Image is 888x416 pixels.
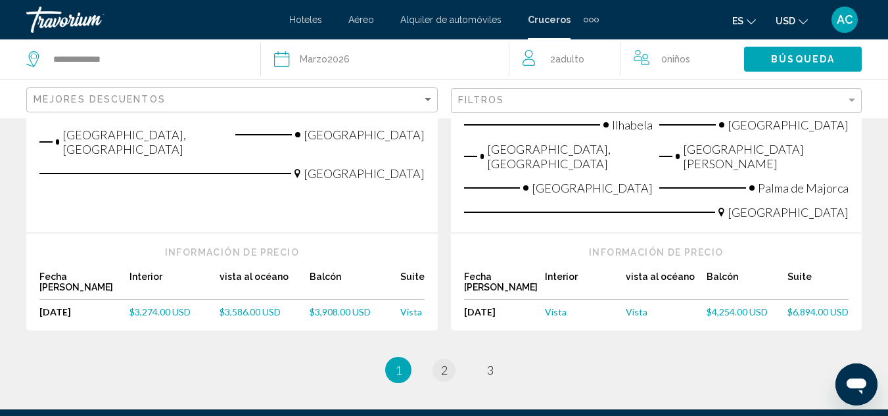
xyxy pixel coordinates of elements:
[487,363,494,377] span: 3
[451,87,862,114] button: Filter
[400,306,425,317] a: Vista
[667,54,690,64] span: Niños
[835,363,877,405] iframe: Botón para iniciar la ventana de mensajería
[129,306,220,317] a: $3,274.00 USD
[34,94,166,104] span: Mejores descuentos
[129,306,191,317] span: $3,274.00 USD
[776,11,808,30] button: Change currency
[304,166,425,181] span: [GEOGRAPHIC_DATA]
[707,306,787,317] a: $4,254.00 USD
[26,7,276,33] a: Travorium
[39,271,129,300] div: Fecha [PERSON_NAME]
[626,271,707,300] div: vista al océano
[776,16,795,26] span: USD
[545,306,626,317] a: Vista
[39,306,129,317] div: [DATE]
[39,246,425,258] div: Información de precio
[274,39,508,79] button: Marzo2026
[220,271,310,300] div: vista al océano
[683,142,849,171] span: [GEOGRAPHIC_DATA][PERSON_NAME]
[487,142,653,171] span: [GEOGRAPHIC_DATA],[GEOGRAPHIC_DATA]
[626,306,707,317] a: Vista
[400,271,425,300] div: Suite
[395,363,402,377] span: 1
[464,271,545,300] div: Fecha [PERSON_NAME]
[837,13,853,26] span: AC
[62,127,228,156] span: [GEOGRAPHIC_DATA], [GEOGRAPHIC_DATA]
[34,95,434,106] mat-select: Sort by
[545,306,567,317] span: Vista
[555,54,584,64] span: Adulto
[400,306,422,317] span: Vista
[304,127,425,142] span: [GEOGRAPHIC_DATA]
[300,50,350,68] div: 2026
[787,271,849,300] div: Suite
[528,14,571,25] a: Cruceros
[310,271,400,300] div: Balcón
[550,50,584,68] span: 2
[400,14,502,25] a: Alquiler de automóviles
[758,181,849,195] span: Palma de Majorca
[26,357,862,383] ul: Pagination
[584,9,599,30] button: Extra navigation items
[441,363,448,377] span: 2
[787,306,849,317] a: $6,894.00 USD
[289,14,322,25] a: Hoteles
[732,11,756,30] button: Change language
[310,306,400,317] a: $3,908.00 USD
[348,14,374,25] a: Aéreo
[744,47,862,71] button: Búsqueda
[661,50,690,68] span: 0
[129,271,220,300] div: Interior
[545,271,626,300] div: Interior
[612,118,653,132] span: Ilhabela
[300,54,327,64] span: Marzo
[732,16,743,26] span: es
[310,306,371,317] span: $3,908.00 USD
[728,118,849,132] span: [GEOGRAPHIC_DATA]
[728,205,849,220] span: [GEOGRAPHIC_DATA]
[220,306,310,317] a: $3,586.00 USD
[707,271,787,300] div: Balcón
[828,6,862,34] button: User Menu
[626,306,647,317] span: Vista
[707,306,768,317] span: $4,254.00 USD
[771,55,835,65] span: Búsqueda
[220,306,281,317] span: $3,586.00 USD
[464,306,545,317] div: [DATE]
[458,95,505,105] span: Filtros
[464,246,849,258] div: Información de precio
[532,181,653,195] span: [GEOGRAPHIC_DATA]
[509,39,744,79] button: Travelers: 2 adults, 0 children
